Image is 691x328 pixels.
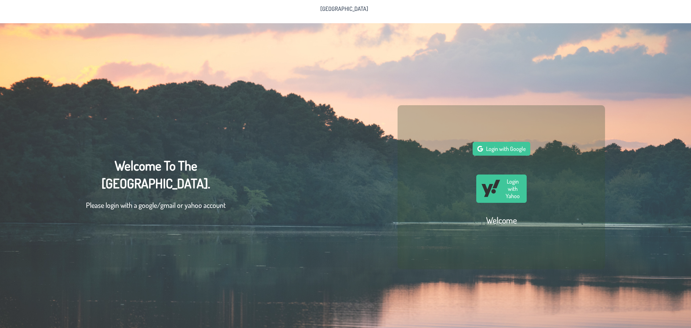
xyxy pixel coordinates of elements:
span: Login with Google [486,145,526,152]
p: Please login with a google/gmail or yahoo account [86,200,226,210]
button: Login with Yahoo [476,175,527,203]
button: Login with Google [473,142,530,156]
div: Welcome To The [GEOGRAPHIC_DATA]. [86,157,226,218]
h2: Welcome [486,214,517,226]
a: [GEOGRAPHIC_DATA] [316,3,373,15]
span: Login with Yahoo [503,178,522,200]
span: [GEOGRAPHIC_DATA] [320,6,368,12]
li: Pine Lake Park [316,3,373,15]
